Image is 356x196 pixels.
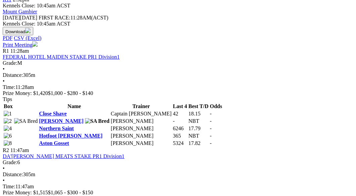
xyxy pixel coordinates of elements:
[188,133,209,139] td: NBT
[39,126,74,131] a: Northern Saint
[25,28,31,33] img: download.svg
[110,110,172,117] td: Captain [PERSON_NAME]
[85,118,109,124] img: SA Bred
[39,15,108,20] span: 11:28AM(ACST)
[4,126,12,132] img: 4
[14,35,41,41] a: CSV (Excel)
[188,140,209,147] td: 17.82
[3,42,38,48] a: Print Meeting
[3,159,353,165] div: 6
[4,140,12,146] img: 8
[188,103,209,110] th: Best T/D
[3,147,9,153] span: R2
[210,118,212,124] span: -
[3,84,15,90] span: Time:
[3,165,5,171] span: •
[173,110,187,117] td: 42
[110,140,172,147] td: [PERSON_NAME]
[39,111,66,116] a: Close Shave
[3,159,17,165] span: Grade:
[39,15,70,20] span: FIRST RACE:
[3,3,70,8] span: Kennels Close: 10:45am ACST
[188,110,209,117] td: 18.15
[39,133,102,139] a: Hotfoot [PERSON_NAME]
[48,190,93,195] span: $1,065 - $300 - $150
[39,118,83,124] a: [PERSON_NAME]
[3,184,15,189] span: Time:
[188,125,209,132] td: 17.79
[3,15,37,20] span: [DATE]
[110,125,172,132] td: [PERSON_NAME]
[3,15,20,20] span: [DATE]
[3,54,120,60] a: FEDERAL HOTEL MAIDEN STAKE PR1 Division1
[210,111,212,116] span: -
[39,140,69,146] a: Aston Gosset
[3,171,353,178] div: 305m
[3,78,5,84] span: •
[3,48,9,54] span: R1
[210,133,212,139] span: -
[4,111,12,117] img: 1
[173,133,187,139] td: 365
[3,190,353,196] div: Prize Money: $1,515
[3,9,37,14] a: Mount Gambier
[210,140,212,146] span: -
[110,103,172,110] th: Trainer
[3,84,353,90] div: 11:28am
[110,118,172,125] td: [PERSON_NAME]
[110,133,172,139] td: [PERSON_NAME]
[4,103,13,109] span: Box
[3,35,12,41] a: PDF
[188,118,209,125] td: NBT
[3,153,125,159] a: DA'[PERSON_NAME] MEATS STAKE PR1 Division1
[3,184,353,190] div: 11:47am
[3,72,353,78] div: 305m
[173,125,187,132] td: 6246
[39,103,110,110] th: Name
[3,35,353,41] div: Download
[3,60,17,66] span: Grade:
[210,126,212,131] span: -
[32,41,38,47] img: printer.svg
[3,96,12,102] span: Tips
[3,60,353,66] div: M
[14,118,38,124] img: SA Bred
[210,103,222,110] th: Odds
[3,66,5,72] span: •
[10,147,29,153] span: 11:47am
[3,171,23,177] span: Distance:
[4,133,12,139] img: 6
[173,118,187,125] td: -
[3,178,5,183] span: •
[3,21,353,27] div: Kennels Close: 10:45am ACST
[173,140,187,147] td: 5324
[4,118,12,124] img: 2
[3,27,33,35] button: Download
[173,103,187,110] th: Last 4
[3,90,353,96] div: Prize Money: $1,420
[3,72,23,78] span: Distance:
[48,90,93,96] span: $1,000 - $280 - $140
[10,48,29,54] span: 11:28am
